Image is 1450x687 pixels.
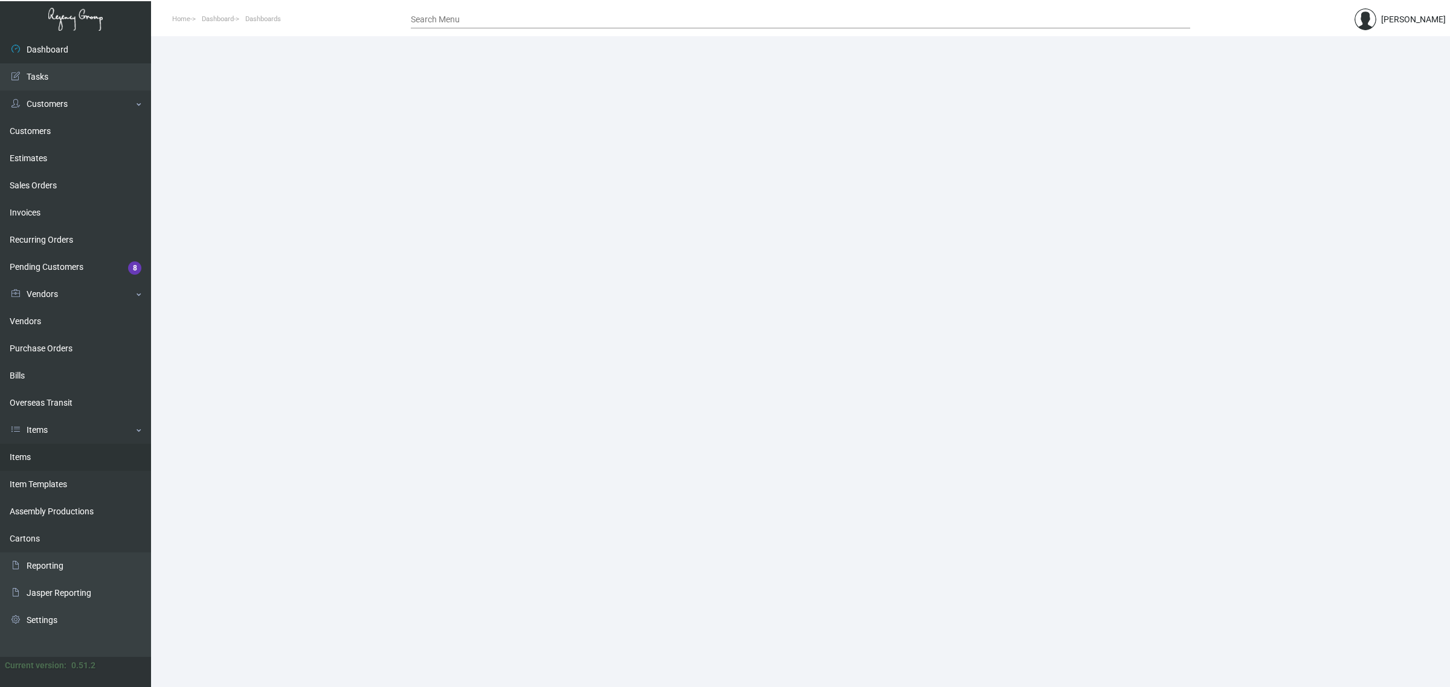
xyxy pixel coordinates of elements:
span: Home [172,15,190,23]
span: Dashboards [245,15,281,23]
span: Dashboard [202,15,234,23]
img: admin@bootstrapmaster.com [1355,8,1376,30]
div: 0.51.2 [71,659,95,672]
div: Current version: [5,659,66,672]
div: [PERSON_NAME] [1381,13,1446,26]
